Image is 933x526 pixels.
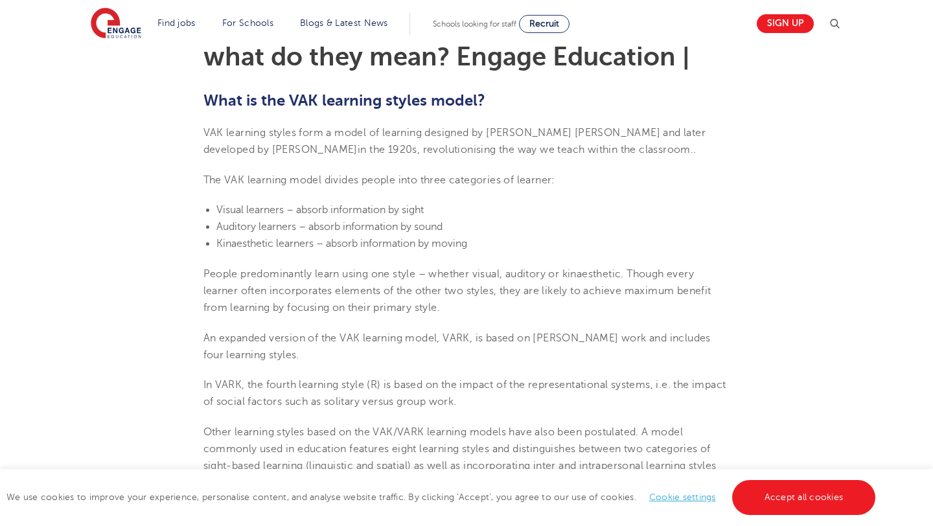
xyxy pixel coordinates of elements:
b: What is the VAK learning styles model? [203,91,485,109]
span: An expanded version of the VAK learning model, VARK, is based on [PERSON_NAME] work and includes ... [203,332,711,361]
a: Cookie settings [649,492,716,502]
img: Engage Education [91,8,141,40]
span: VAK learning styles form a model of learning designed by [PERSON_NAME] [PERSON_NAME] and later de... [203,127,706,155]
a: Recruit [519,15,570,33]
span: People predominantly learn using one style – whether visual, auditory or kinaesthetic. Though eve... [203,268,711,314]
span: In VARK, the fourth learning style (R) is based on the impact of the representational systems, i.... [203,379,726,407]
a: Accept all cookies [732,480,876,515]
span: Other learning styles based on the VAK/VARK learning models have also been postulated. A model co... [203,426,717,489]
span: The VAK learning model divides people into three categories of learner: [203,174,555,186]
span: Visual learners – absorb information by sight [216,204,424,216]
a: Find jobs [157,18,196,28]
a: For Schools [222,18,273,28]
a: Sign up [757,14,814,33]
span: Auditory learners – absorb information by sound [216,221,443,233]
h1: VAK learning styles: what are they and what do they mean? Engage Education | [203,18,730,70]
span: Recruit [529,19,559,29]
span: in the 1920s, revolutionising the way we teach within the classroom. [358,144,693,155]
span: Schools looking for staff [433,19,516,29]
span: Kinaesthetic learners – absorb information by moving [216,238,467,249]
span: We use cookies to improve your experience, personalise content, and analyse website traffic. By c... [6,492,879,502]
a: Blogs & Latest News [300,18,388,28]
